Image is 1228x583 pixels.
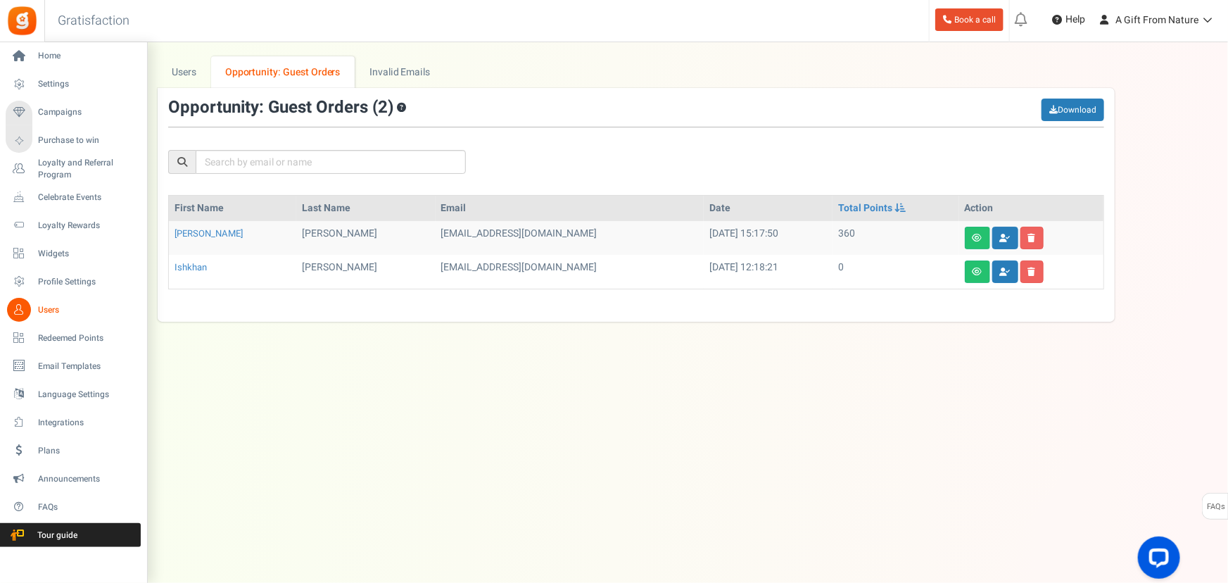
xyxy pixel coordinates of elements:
span: Widgets [38,248,137,260]
input: Search by email or name [196,150,466,174]
span: Language Settings [38,389,137,401]
a: Total Points [838,201,906,215]
span: Redeemed Points [38,332,137,344]
th: Date [704,196,833,221]
th: Email [436,196,704,221]
span: Help [1062,13,1085,27]
span: Purchase to win [38,134,137,146]
span: 2 [378,95,388,120]
a: Integrations [6,410,141,434]
a: Ishkhan [175,261,207,274]
span: Plans [38,445,137,457]
td: [PERSON_NAME] [296,255,435,289]
a: Email Templates [6,354,141,378]
a: Language Settings [6,382,141,406]
h3: Opportunity: Guest Orders ( ) [168,99,406,117]
span: Tour guide [6,529,105,541]
td: [DATE] 12:18:21 [704,255,833,289]
span: Campaigns [38,106,137,118]
a: Users [6,298,141,322]
span: Home [38,50,137,62]
a: FAQs [6,495,141,519]
a: Announcements [6,467,141,491]
a: Book a call [935,8,1004,31]
a: Help [1046,8,1091,31]
a: Loyalty Rewards [6,213,141,237]
span: FAQs [1206,494,1225,520]
span: Email Templates [38,361,137,372]
img: Gratisfaction [6,5,38,37]
a: [PERSON_NAME] [175,227,243,240]
span: Loyalty Rewards [38,220,137,232]
a: Profile Settings [6,270,141,294]
a: Celebrate Events [6,185,141,209]
td: 0 [833,255,959,289]
a: Download [1042,99,1104,121]
a: Plans [6,439,141,463]
span: Profile Settings [38,276,137,288]
a: Invalid Emails [355,56,445,88]
a: Home [6,44,141,68]
td: [PERSON_NAME] [296,221,435,255]
a: Loyalty and Referral Program [6,157,141,181]
span: Loyalty and Referral Program [38,157,141,181]
a: Convert guests to users [992,227,1018,249]
span: FAQs [38,501,137,513]
span: Users [38,304,137,316]
a: Opportunity: Guest Orders [211,56,355,88]
span: Settings [38,78,137,90]
td: [DATE] 15:17:50 [704,221,833,255]
h3: Gratisfaction [42,7,145,35]
span: Integrations [38,417,137,429]
span: A Gift From Nature [1115,13,1198,27]
span: Celebrate Events [38,192,137,203]
td: 360 [833,221,959,255]
td: [EMAIL_ADDRESS][DOMAIN_NAME] [436,255,704,289]
th: Action [959,196,1103,221]
a: Users [158,56,211,88]
a: Settings [6,73,141,96]
a: Campaigns [6,101,141,125]
a: Widgets [6,242,141,265]
a: Delete user [1020,227,1044,249]
a: Convert guests to users [992,261,1018,283]
a: Purchase to win [6,129,141,153]
th: Last Name [296,196,435,221]
th: First Name [169,196,296,221]
td: [EMAIL_ADDRESS][DOMAIN_NAME] [436,221,704,255]
span: Announcements [38,473,137,485]
a: Redeemed Points [6,326,141,350]
a: Delete user [1020,261,1044,283]
span: Customers who have shopped as a Guest (without creating an account) in your store. This is an opp... [397,104,406,113]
